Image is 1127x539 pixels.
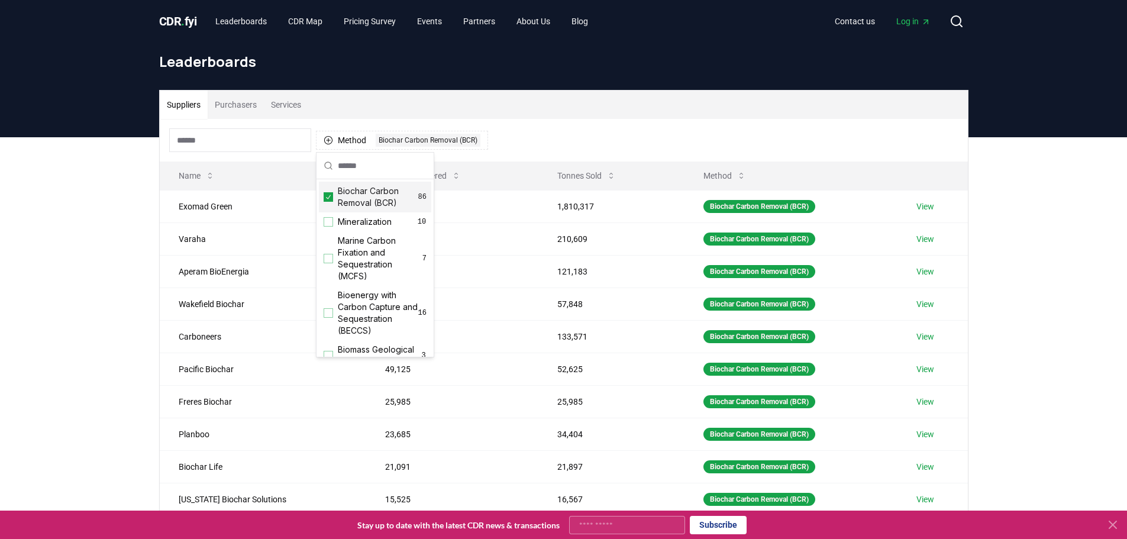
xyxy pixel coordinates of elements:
[703,363,815,376] div: Biochar Carbon Removal (BCR)
[160,255,366,288] td: Aperam BioEnergia
[366,418,538,450] td: 23,685
[264,91,308,119] button: Services
[418,308,427,318] span: 16
[916,201,934,212] a: View
[160,418,366,450] td: Planboo
[703,330,815,343] div: Biochar Carbon Removal (BCR)
[562,11,598,32] a: Blog
[916,266,934,277] a: View
[338,216,392,228] span: Mineralization
[548,164,625,188] button: Tonnes Sold
[454,11,505,32] a: Partners
[160,320,366,353] td: Carboneers
[538,483,684,515] td: 16,567
[208,91,264,119] button: Purchasers
[160,288,366,320] td: Wakefield Biochar
[916,493,934,505] a: View
[887,11,940,32] a: Log in
[507,11,560,32] a: About Us
[538,450,684,483] td: 21,897
[422,254,427,263] span: 7
[703,233,815,246] div: Biochar Carbon Removal (BCR)
[338,185,418,209] span: Biochar Carbon Removal (BCR)
[159,14,197,28] span: CDR fyi
[366,222,538,255] td: 95,276
[160,353,366,385] td: Pacific Biochar
[376,134,480,147] div: Biochar Carbon Removal (BCR)
[418,192,427,202] span: 86
[338,344,421,367] span: Biomass Geological Sequestration
[159,52,968,71] h1: Leaderboards
[703,200,815,213] div: Biochar Carbon Removal (BCR)
[538,418,684,450] td: 34,404
[825,11,940,32] nav: Main
[366,385,538,418] td: 25,985
[825,11,884,32] a: Contact us
[703,428,815,441] div: Biochar Carbon Removal (BCR)
[169,164,224,188] button: Name
[538,255,684,288] td: 121,183
[366,353,538,385] td: 49,125
[160,450,366,483] td: Biochar Life
[916,233,934,245] a: View
[694,164,755,188] button: Method
[159,13,197,30] a: CDR.fyi
[916,331,934,343] a: View
[316,131,488,150] button: MethodBiochar Carbon Removal (BCR)
[916,461,934,473] a: View
[408,11,451,32] a: Events
[896,15,931,27] span: Log in
[538,320,684,353] td: 133,571
[538,385,684,418] td: 25,985
[366,255,538,288] td: 89,298
[181,14,185,28] span: .
[160,385,366,418] td: Freres Biochar
[160,190,366,222] td: Exomad Green
[366,320,538,353] td: 54,392
[160,222,366,255] td: Varaha
[703,460,815,473] div: Biochar Carbon Removal (BCR)
[538,288,684,320] td: 57,848
[703,298,815,311] div: Biochar Carbon Removal (BCR)
[366,190,538,222] td: 195,378
[366,450,538,483] td: 21,091
[366,288,538,320] td: 57,840
[160,483,366,515] td: [US_STATE] Biochar Solutions
[338,235,422,282] span: Marine Carbon Fixation and Sequestration (MCFS)
[538,222,684,255] td: 210,609
[421,351,427,360] span: 3
[703,493,815,506] div: Biochar Carbon Removal (BCR)
[916,363,934,375] a: View
[279,11,332,32] a: CDR Map
[338,289,418,337] span: Bioenergy with Carbon Capture and Sequestration (BECCS)
[703,265,815,278] div: Biochar Carbon Removal (BCR)
[538,353,684,385] td: 52,625
[916,298,934,310] a: View
[366,483,538,515] td: 15,525
[703,395,815,408] div: Biochar Carbon Removal (BCR)
[916,428,934,440] a: View
[160,91,208,119] button: Suppliers
[417,217,427,227] span: 10
[206,11,276,32] a: Leaderboards
[206,11,598,32] nav: Main
[334,11,405,32] a: Pricing Survey
[538,190,684,222] td: 1,810,317
[916,396,934,408] a: View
